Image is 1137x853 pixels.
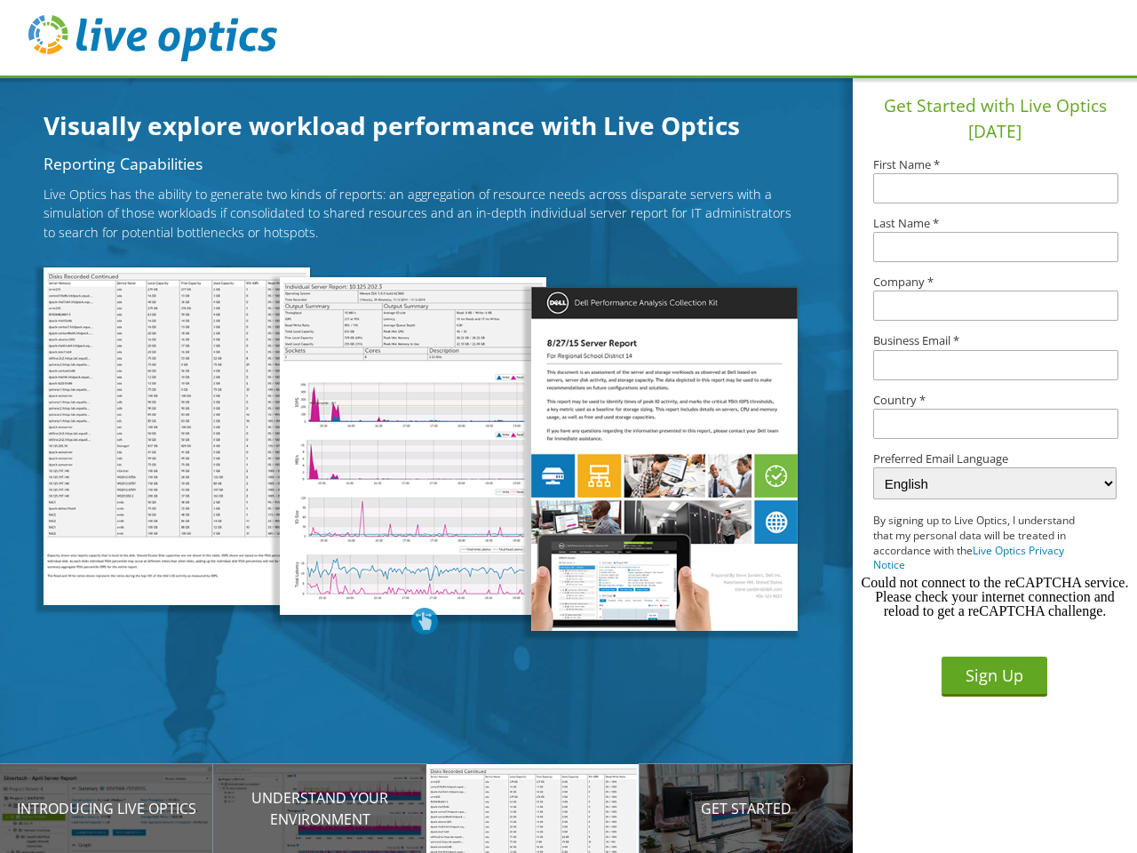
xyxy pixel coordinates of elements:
label: Preferred Email Language [873,453,1117,465]
img: live_optics_svg.svg [28,15,277,61]
img: ViewHeaderThree [280,277,546,615]
div: Could not connect to the reCAPTCHA service. Please check your internet connection and reload to g... [860,576,1130,618]
label: Country * [873,395,1117,406]
p: Get Started [640,798,853,819]
label: Business Email * [873,335,1117,347]
p: Live Optics has the ability to generate two kinds of reports: an aggregation of resource needs ac... [44,185,805,243]
label: First Name * [873,159,1117,171]
h1: Visually explore workload performance with Live Optics [44,107,825,144]
label: Last Name * [873,218,1117,229]
img: ViewHeaderThree [531,287,798,631]
label: Company * [873,276,1117,288]
h1: Get Started with Live Optics [DATE] [860,93,1130,145]
p: By signing up to Live Optics, I understand that my personal data will be treated in accordance wi... [873,514,1092,573]
img: ViewHeaderThree [44,267,310,605]
h2: Reporting Capabilities [44,156,805,172]
a: Live Optics Privacy Notice [873,543,1064,573]
button: Sign Up [942,657,1047,697]
p: Understand your environment [213,787,426,830]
